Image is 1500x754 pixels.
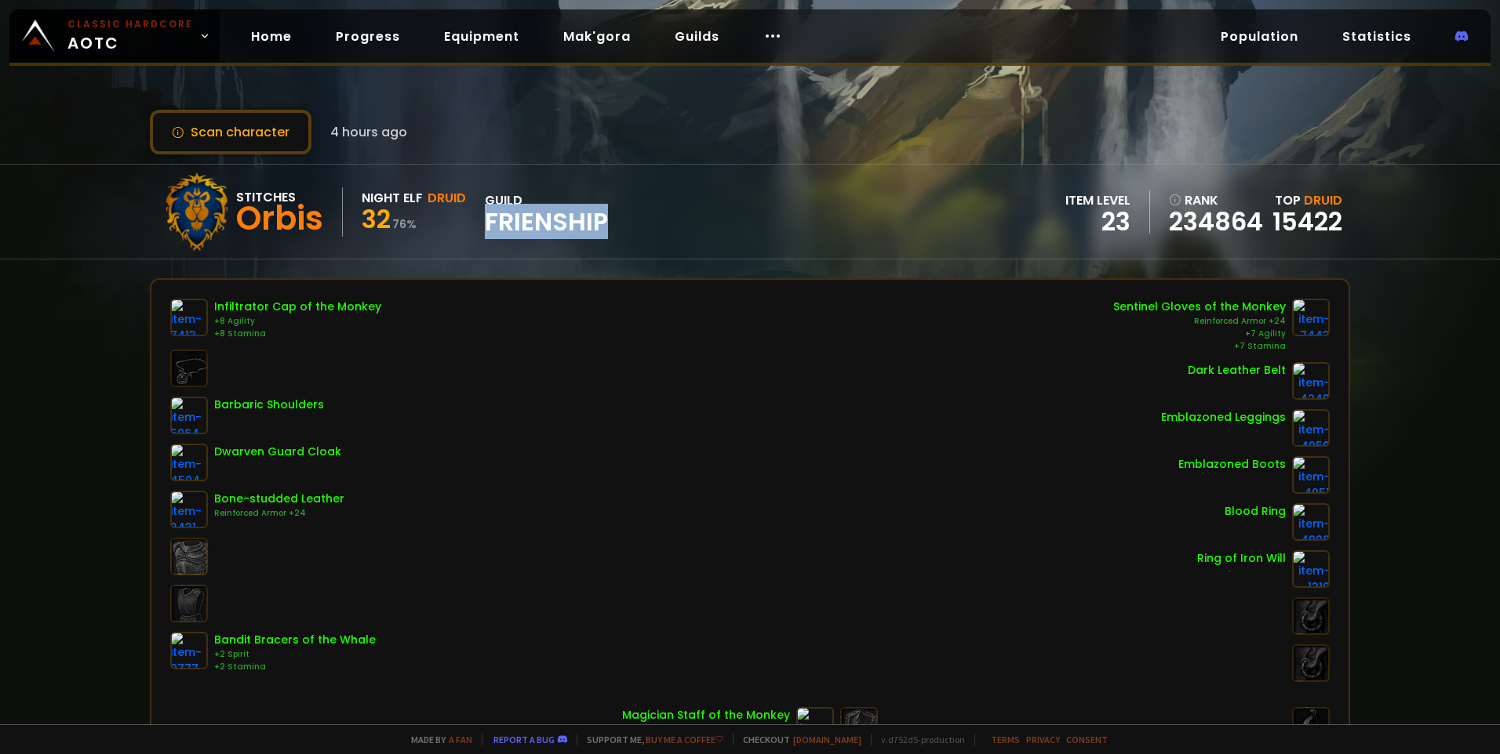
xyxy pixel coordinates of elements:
a: Statistics [1330,20,1424,53]
div: Orbis [236,207,323,230]
a: Home [238,20,304,53]
div: Magician Staff of the Monkey [622,707,790,723]
div: Night Elf [362,188,423,208]
div: +7 Stamina [1113,340,1286,353]
span: Druid [1304,191,1342,209]
img: item-3431 [170,491,208,528]
a: Report a bug [493,734,555,745]
span: Support me, [577,734,723,745]
div: +8 Agility [214,315,381,328]
a: Guilds [662,20,732,53]
img: item-4050 [1292,409,1330,447]
a: Buy me a coffee [646,734,723,745]
div: Emblazoned Leggings [1161,409,1286,426]
img: item-4998 [1292,503,1330,541]
img: item-1319 [1292,550,1330,588]
a: Mak'gora [551,20,643,53]
div: Dwarven Guard Cloak [214,444,341,460]
div: Bandit Bracers of the Whale [214,632,376,648]
span: Frienship [485,210,608,234]
div: Dark Leather Belt [1188,362,1286,379]
button: Scan character [150,110,311,154]
div: +2 Stamina [214,661,376,673]
div: 23 [1065,210,1130,234]
img: item-9777 [170,632,208,669]
img: item-7443 [1292,299,1330,336]
div: Barbaric Shoulders [214,397,324,413]
a: Classic HardcoreAOTC [9,9,220,63]
div: Top [1272,190,1342,210]
small: 76 % [392,216,417,232]
img: item-4249 [1292,362,1330,400]
div: Druid [428,188,466,208]
a: Population [1208,20,1311,53]
div: item level [1065,190,1130,210]
div: Emblazoned Boots [1178,456,1286,473]
span: v. d752d5 - production [871,734,965,745]
img: item-7413 [170,299,208,336]
div: Reinforced Armor +24 [214,507,344,520]
a: Consent [1066,734,1108,745]
span: Checkout [733,734,861,745]
a: Progress [323,20,413,53]
span: Made by [402,734,472,745]
span: 32 [362,201,391,237]
div: Infiltrator Cap of the Monkey [214,299,381,315]
a: [DOMAIN_NAME] [793,734,861,745]
a: Equipment [431,20,532,53]
div: +2 Spirit [214,648,376,661]
img: item-4051 [1292,456,1330,494]
div: Blood Ring [1225,503,1286,520]
div: +8 Stamina [214,328,381,340]
div: Stitches [236,187,323,207]
img: item-5964 [170,397,208,434]
span: 4 hours ago [330,122,407,142]
div: +7 Agility [1113,328,1286,340]
small: Classic Hardcore [67,17,193,31]
div: rank [1169,190,1263,210]
div: Reinforced Armor +24 [1113,315,1286,328]
div: Bone-studded Leather [214,491,344,507]
a: 234864 [1169,210,1263,234]
span: AOTC [67,17,193,55]
a: 15422 [1272,204,1342,239]
a: Terms [991,734,1020,745]
a: Privacy [1026,734,1060,745]
img: item-4504 [170,444,208,481]
a: a fan [449,734,472,745]
div: Sentinel Gloves of the Monkey [1113,299,1286,315]
div: Ring of Iron Will [1197,550,1286,567]
div: guild [485,190,608,234]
